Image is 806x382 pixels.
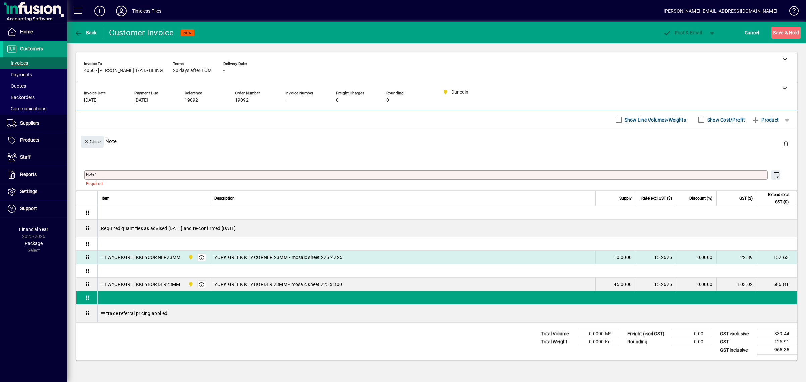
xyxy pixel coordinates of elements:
[578,330,619,338] td: 0.0000 M³
[706,116,745,123] label: Show Cost/Profit
[386,98,389,103] span: 0
[3,57,67,69] a: Invoices
[3,183,67,200] a: Settings
[183,31,192,35] span: NEW
[20,154,31,160] span: Staff
[102,281,180,288] div: TTWYORKGREEKKEYBORDER23MM
[76,129,797,153] div: Note
[7,83,26,89] span: Quotes
[336,98,339,103] span: 0
[663,30,702,35] span: ost & Email
[7,106,46,111] span: Communications
[745,27,759,38] span: Cancel
[110,5,132,17] button: Profile
[717,338,757,346] td: GST
[86,180,777,187] mat-error: Required
[81,136,104,148] button: Close
[285,98,287,103] span: -
[717,346,757,354] td: GST inclusive
[716,251,757,264] td: 22.89
[20,46,43,51] span: Customers
[676,278,716,291] td: 0.0000
[743,27,761,39] button: Cancel
[624,330,671,338] td: Freight (excl GST)
[20,206,37,211] span: Support
[3,166,67,183] a: Reports
[73,27,98,39] button: Back
[757,251,797,264] td: 152.63
[186,281,194,288] span: Dunedin
[84,98,98,103] span: [DATE]
[640,281,672,288] div: 15.2625
[757,278,797,291] td: 686.81
[739,195,753,202] span: GST ($)
[102,254,180,261] div: TTWYORKGREEKKEYCORNER23MM
[671,338,711,346] td: 0.00
[614,254,632,261] span: 10.0000
[134,98,148,103] span: [DATE]
[20,189,37,194] span: Settings
[20,29,33,34] span: Home
[3,149,67,166] a: Staff
[109,27,174,38] div: Customer Invoice
[7,95,35,100] span: Backorders
[186,254,194,261] span: Dunedin
[7,72,32,77] span: Payments
[771,27,801,39] button: Save & Hold
[689,195,712,202] span: Discount (%)
[675,30,678,35] span: P
[773,27,799,38] span: ave & Hold
[660,27,705,39] button: Post & Email
[79,138,105,144] app-page-header-button: Close
[784,1,798,23] a: Knowledge Base
[676,251,716,264] td: 0.0000
[641,195,672,202] span: Rate excl GST ($)
[3,200,67,217] a: Support
[235,98,249,103] span: 19092
[773,30,776,35] span: S
[223,68,225,74] span: -
[98,220,797,237] div: Required quantities as advised [DATE] and re-confirmed [DATE]
[20,172,37,177] span: Reports
[624,338,671,346] td: Rounding
[84,136,101,147] span: Close
[19,227,48,232] span: Financial Year
[25,241,43,246] span: Package
[89,5,110,17] button: Add
[640,254,672,261] div: 15.2625
[214,281,342,288] span: YORK GREEK KEY BORDER 23MM - mosaic sheet 225 x 300
[538,338,578,346] td: Total Weight
[98,304,797,322] div: ** trade referral pricing applied
[614,281,632,288] span: 45.0000
[214,195,235,202] span: Description
[538,330,578,338] td: Total Volume
[778,141,794,147] app-page-header-button: Delete
[3,115,67,132] a: Suppliers
[664,6,777,16] div: [PERSON_NAME] [EMAIL_ADDRESS][DOMAIN_NAME]
[717,330,757,338] td: GST exclusive
[716,278,757,291] td: 103.02
[20,137,39,143] span: Products
[67,27,104,39] app-page-header-button: Back
[757,330,797,338] td: 839.44
[173,68,212,74] span: 20 days after EOM
[3,69,67,80] a: Payments
[778,136,794,152] button: Delete
[757,346,797,354] td: 965.35
[3,132,67,149] a: Products
[185,98,198,103] span: 19092
[671,330,711,338] td: 0.00
[619,195,632,202] span: Supply
[3,103,67,114] a: Communications
[102,195,110,202] span: Item
[20,120,39,126] span: Suppliers
[623,116,686,123] label: Show Line Volumes/Weights
[74,30,97,35] span: Back
[3,23,67,40] a: Home
[757,338,797,346] td: 125.91
[84,68,163,74] span: 4050 - [PERSON_NAME] T/A D-TILING
[578,338,619,346] td: 0.0000 Kg
[3,92,67,103] a: Backorders
[132,6,161,16] div: Timeless Tiles
[86,172,94,177] mat-label: Note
